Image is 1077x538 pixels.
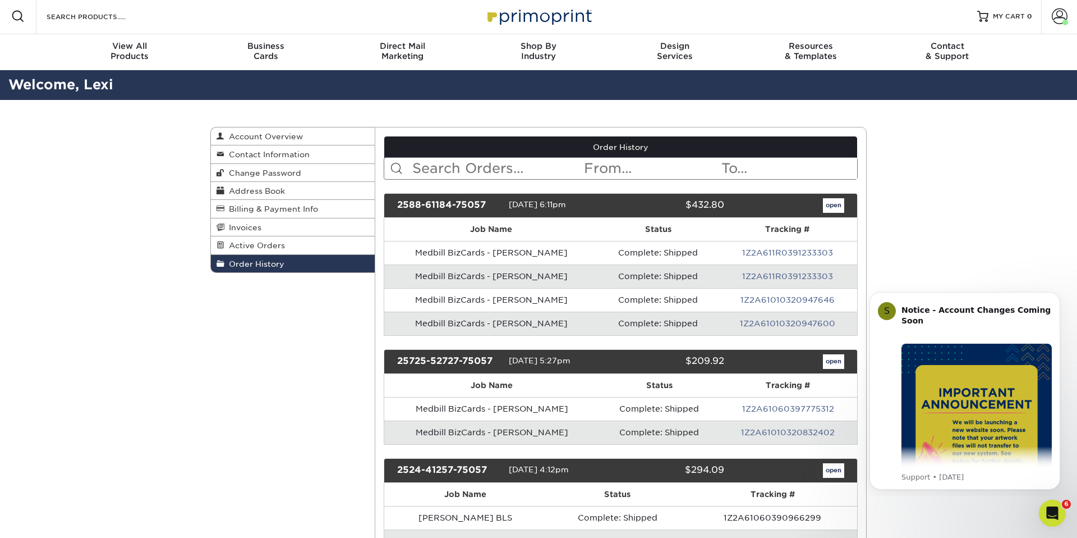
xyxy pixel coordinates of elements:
div: Services [606,41,743,61]
td: Complete: Shipped [599,265,717,288]
span: [DATE] 6:11pm [509,200,566,209]
a: 1Z2A61060397775312 [742,404,834,413]
span: Change Password [224,168,301,177]
a: 1Z2A61010320947600 [740,319,835,328]
td: Medbill BizCards - [PERSON_NAME] [384,397,600,421]
div: Marketing [334,41,471,61]
span: Billing & Payment Info [224,204,318,213]
img: Primoprint [482,4,595,28]
td: [PERSON_NAME] BLS [384,506,547,530]
a: Active Orders [211,236,375,254]
a: DesignServices [606,34,743,70]
span: View All [62,41,198,51]
span: Business [198,41,334,51]
a: Billing & Payment Info [211,200,375,218]
a: Order History [384,136,858,158]
a: 1Z2A61010320947646 [740,295,835,304]
a: Address Book [211,182,375,200]
div: 2524-41257-75057 [389,463,509,478]
th: Job Name [384,374,600,397]
td: Complete: Shipped [600,397,719,421]
th: Status [600,374,719,397]
td: Complete: Shipped [600,421,719,444]
a: Order History [211,255,375,272]
a: 1Z2A611R0391233303 [742,248,833,257]
div: $294.09 [612,463,732,478]
div: Industry [471,41,607,61]
td: Medbill BizCards - [PERSON_NAME] [384,265,599,288]
td: Complete: Shipped [599,241,717,265]
div: Cards [198,41,334,61]
a: Contact& Support [879,34,1015,70]
span: Shop By [471,41,607,51]
span: [DATE] 5:27pm [509,356,570,365]
div: 25725-52727-75057 [389,354,509,369]
span: Order History [224,259,284,268]
a: 1Z2A611R0391233303 [742,272,833,281]
span: Active Orders [224,241,285,250]
a: Account Overview [211,127,375,145]
a: Direct MailMarketing [334,34,471,70]
a: Change Password [211,164,375,182]
a: Invoices [211,218,375,236]
a: open [823,354,844,369]
td: Medbill BizCards - [PERSON_NAME] [384,288,599,312]
div: & Support [879,41,1015,61]
span: 0 [1027,12,1032,20]
td: 1Z2A61060390966299 [688,506,857,530]
a: 1Z2A61010320832402 [741,428,835,437]
td: Medbill BizCards - [PERSON_NAME] [384,312,599,335]
span: Account Overview [224,132,303,141]
a: Resources& Templates [743,34,879,70]
span: [DATE] 4:12pm [509,465,569,474]
th: Tracking # [688,483,857,506]
span: Contact Information [224,150,310,159]
span: MY CART [993,12,1025,21]
th: Status [547,483,688,506]
input: SEARCH PRODUCTS..... [45,10,155,23]
a: open [823,198,844,213]
div: $209.92 [612,354,732,369]
span: Invoices [224,223,261,232]
a: Shop ByIndustry [471,34,607,70]
td: Medbill BizCards - [PERSON_NAME] [384,241,599,265]
iframe: Intercom live chat [1039,500,1066,527]
th: Job Name [384,218,599,241]
div: 2588-61184-75057 [389,198,509,213]
td: Complete: Shipped [547,506,688,530]
span: Direct Mail [334,41,471,51]
iframe: Intercom notifications message [853,282,1077,496]
td: Complete: Shipped [599,288,717,312]
a: open [823,463,844,478]
a: Contact Information [211,145,375,163]
div: $432.80 [612,198,732,213]
input: From... [583,158,720,179]
input: To... [720,158,857,179]
a: BusinessCards [198,34,334,70]
span: Resources [743,41,879,51]
input: Search Orders... [411,158,583,179]
td: Complete: Shipped [599,312,717,335]
div: & Templates [743,41,879,61]
a: View AllProducts [62,34,198,70]
th: Status [599,218,717,241]
td: Medbill BizCards - [PERSON_NAME] [384,421,600,444]
span: Address Book [224,186,285,195]
div: Products [62,41,198,61]
span: Design [606,41,743,51]
th: Tracking # [717,218,857,241]
th: Job Name [384,483,547,506]
th: Tracking # [719,374,857,397]
span: 6 [1062,500,1071,509]
span: Contact [879,41,1015,51]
